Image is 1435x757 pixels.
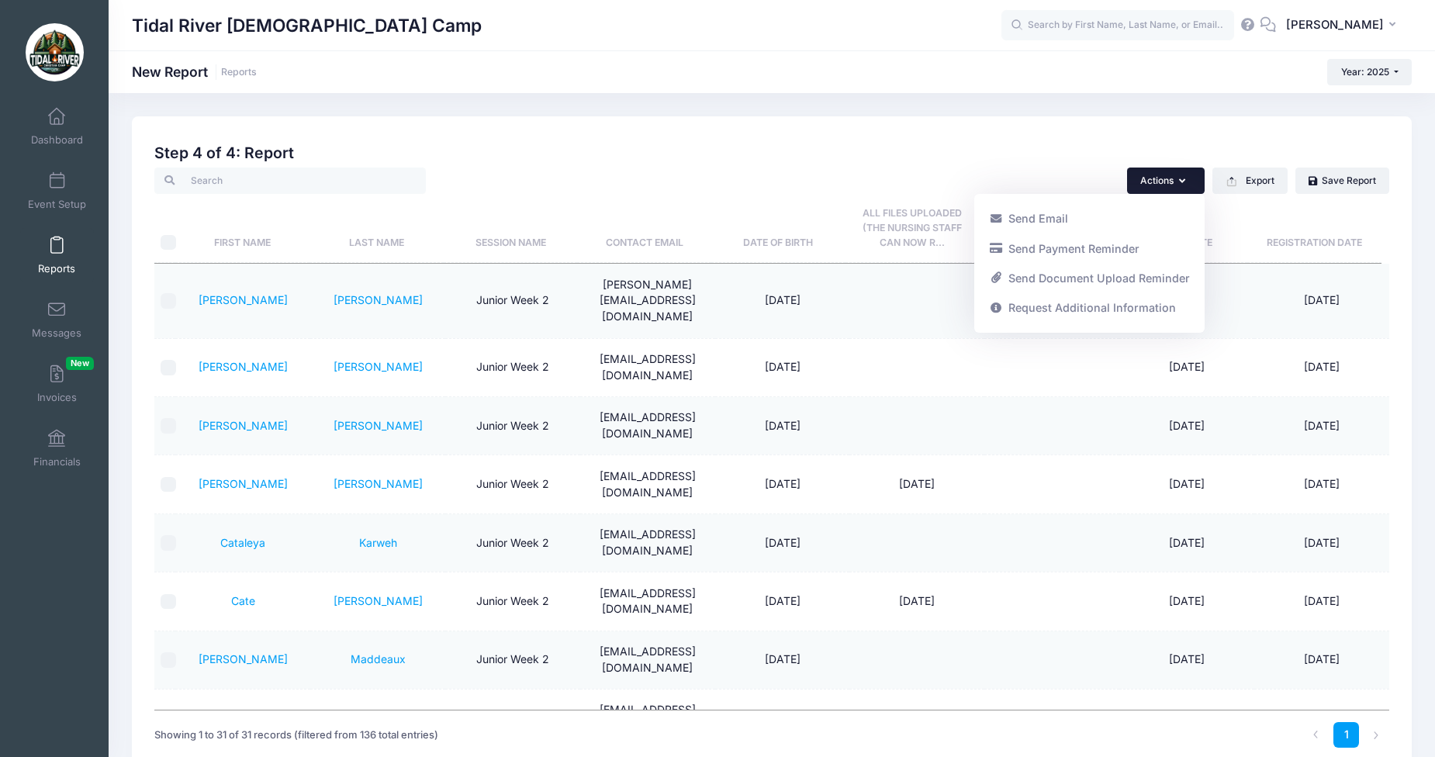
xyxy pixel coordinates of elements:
[580,690,715,748] td: [EMAIL_ADDRESS][DOMAIN_NAME]
[231,594,255,607] a: Cate
[1327,59,1412,85] button: Year: 2025
[154,144,1389,162] h2: Step 4 of 4: Report
[580,514,715,572] td: [EMAIL_ADDRESS][DOMAIN_NAME]
[445,690,580,748] td: Junior Week 2
[1254,264,1389,338] td: [DATE]
[444,194,578,263] th: Session Name: activate to sort column ascending
[711,194,845,263] th: Date of Birth: activate to sort column ascending
[1254,397,1389,455] td: [DATE]
[1333,722,1359,748] a: 1
[26,23,84,81] img: Tidal River Christian Camp
[1254,631,1389,690] td: [DATE]
[577,194,711,263] th: Contact Email: activate to sort column ascending
[199,652,288,665] a: [PERSON_NAME]
[849,572,984,631] td: [DATE]
[445,397,580,455] td: Junior Week 2
[580,264,715,338] td: [PERSON_NAME][EMAIL_ADDRESS][DOMAIN_NAME]
[445,264,580,338] td: Junior Week 2
[154,717,438,753] div: Showing 1 to 31 of 31 records (filtered from 136 total entries)
[175,194,309,263] th: First Name: activate to sort column ascending
[1212,168,1288,194] button: Export
[445,572,580,631] td: Junior Week 2
[1119,572,1254,631] td: [DATE]
[1119,631,1254,690] td: [DATE]
[845,194,980,263] th: All Files Uploaded (The Nursing Staff can now R...: activate to sort column ascending
[580,572,715,631] td: [EMAIL_ADDRESS][DOMAIN_NAME]
[445,339,580,397] td: Junior Week 2
[1247,194,1381,263] th: Registration Date: activate to sort column ascending
[981,233,1197,263] a: Send Payment Reminder
[199,419,288,432] a: [PERSON_NAME]
[1254,339,1389,397] td: [DATE]
[445,514,580,572] td: Junior Week 2
[20,164,94,218] a: Event Setup
[1276,8,1412,43] button: [PERSON_NAME]
[1127,168,1205,194] button: Actions
[849,455,984,513] td: [DATE]
[765,594,800,607] span: [DATE]
[221,67,257,78] a: Reports
[199,477,288,490] a: [PERSON_NAME]
[765,419,800,432] span: [DATE]
[1119,690,1254,748] td: [DATE]
[20,421,94,475] a: Financials
[765,477,800,490] span: [DATE]
[334,360,423,373] a: [PERSON_NAME]
[1119,455,1254,513] td: [DATE]
[1341,66,1389,78] span: Year: 2025
[33,455,81,468] span: Financials
[1001,10,1234,41] input: Search by First Name, Last Name, or Email...
[38,262,75,275] span: Reports
[1295,168,1389,194] a: Save Report
[765,536,800,549] span: [DATE]
[334,477,423,490] a: [PERSON_NAME]
[981,293,1197,323] a: Request Additional Information
[580,455,715,513] td: [EMAIL_ADDRESS][DOMAIN_NAME]
[154,168,426,194] input: Search
[981,204,1197,233] a: Send Email
[765,293,800,306] span: [DATE]
[20,292,94,347] a: Messages
[66,357,94,370] span: New
[32,327,81,340] span: Messages
[1254,514,1389,572] td: [DATE]
[20,228,94,282] a: Reports
[863,207,962,247] span: All Files Uploaded (The Nursing Staff can now Review)
[359,536,397,549] a: Karweh
[765,652,800,665] span: [DATE]
[20,357,94,411] a: InvoicesNew
[1286,16,1384,33] span: [PERSON_NAME]
[445,631,580,690] td: Junior Week 2
[37,391,77,404] span: Invoices
[31,133,83,147] span: Dashboard
[1119,339,1254,397] td: [DATE]
[220,536,265,549] a: Cataleya
[1119,514,1254,572] td: [DATE]
[334,594,423,607] a: [PERSON_NAME]
[981,264,1197,293] a: Send Document Upload Reminder
[309,194,444,263] th: Last Name: activate to sort column ascending
[334,419,423,432] a: [PERSON_NAME]
[132,8,482,43] h1: Tidal River [DEMOGRAPHIC_DATA] Camp
[580,339,715,397] td: [EMAIL_ADDRESS][DOMAIN_NAME]
[28,198,86,211] span: Event Setup
[351,652,406,665] a: Maddeaux
[1254,690,1389,748] td: [DATE]
[334,293,423,306] a: [PERSON_NAME]
[199,293,288,306] a: [PERSON_NAME]
[199,360,288,373] a: [PERSON_NAME]
[580,631,715,690] td: [EMAIL_ADDRESS][DOMAIN_NAME]
[1254,572,1389,631] td: [DATE]
[20,99,94,154] a: Dashboard
[1254,455,1389,513] td: [DATE]
[132,64,257,80] h1: New Report
[445,455,580,513] td: Junior Week 2
[765,360,800,373] span: [DATE]
[1119,397,1254,455] td: [DATE]
[580,397,715,455] td: [EMAIL_ADDRESS][DOMAIN_NAME]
